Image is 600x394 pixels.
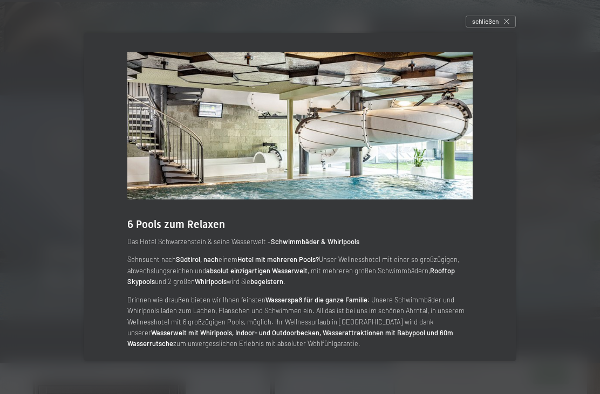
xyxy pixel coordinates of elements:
strong: Wasserspaß für die ganze Familie [265,295,367,304]
strong: begeistern [250,277,283,286]
p: Das Hotel Schwarzenstein & seine Wasserwelt – [127,236,473,247]
strong: Hotel mit mehreren Pools? [237,255,319,264]
p: Sehnsucht nach einem Unser Wellnesshotel mit einer so großzügigen, abwechslungsreichen und , mit ... [127,254,473,287]
strong: Whirlpools [195,277,227,286]
strong: Wasserwelt mit Whirlpools, Indoor- und Outdoorbecken, Wasserattraktionen mit Babypool und 60m Was... [127,328,453,348]
strong: absolut einzigartigen Wasserwelt [206,266,308,275]
p: Drinnen wie draußen bieten wir Ihnen feinsten : Unsere Schwimmbäder und Whirlpools laden zum Lach... [127,294,473,349]
strong: Schwimmbäder & Whirlpools [271,237,359,246]
span: 6 Pools zum Relaxen [127,218,225,231]
strong: Südtirol, nach [176,255,219,264]
img: Urlaub - Schwimmbad - Sprudelbänke - Babybecken uvw. [127,52,473,200]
